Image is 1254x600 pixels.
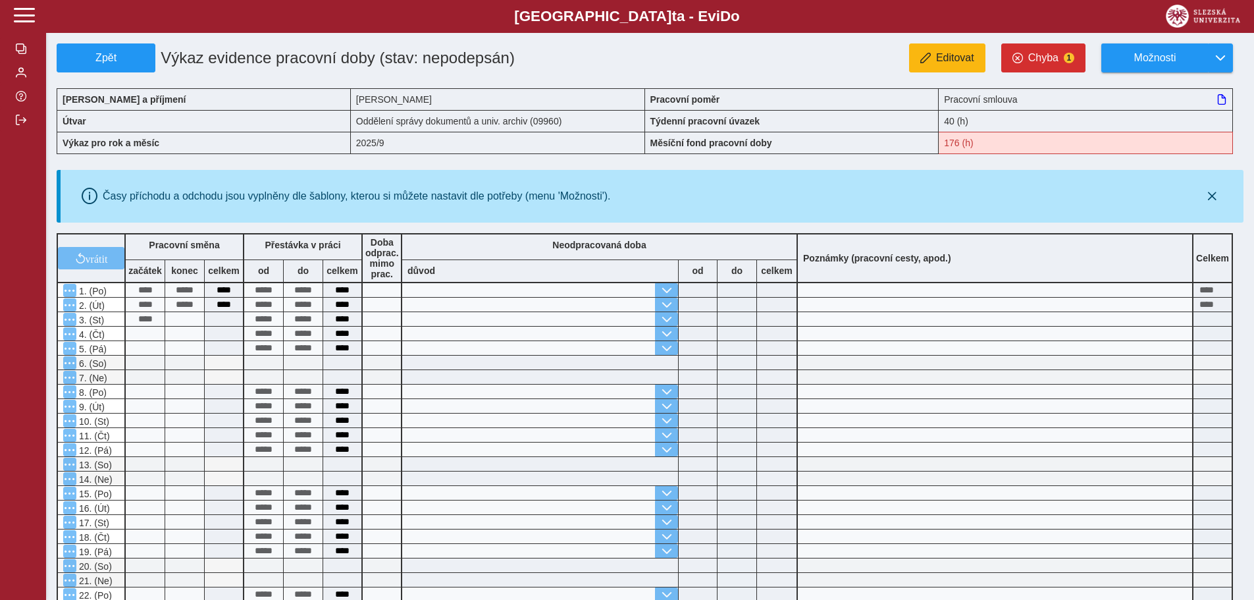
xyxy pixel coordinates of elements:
span: 19. (Pá) [76,547,112,557]
b: celkem [205,265,243,276]
button: Menu [63,545,76,558]
button: Možnosti [1101,43,1208,72]
b: začátek [126,265,165,276]
button: Menu [63,400,76,413]
button: Menu [63,356,76,369]
span: vrátit [86,253,108,263]
span: 15. (Po) [76,489,112,499]
span: 20. (So) [76,561,112,572]
button: Editovat [909,43,985,72]
b: Poznámky (pracovní cesty, apod.) [798,253,956,263]
span: 12. (Pá) [76,445,112,456]
span: Editovat [936,52,974,64]
span: o [731,8,740,24]
button: Menu [63,414,76,427]
button: Menu [63,429,76,442]
span: 10. (St) [76,416,109,427]
button: Menu [63,385,76,398]
b: od [244,265,283,276]
button: Menu [63,530,76,543]
span: 1. (Po) [76,286,107,296]
button: Menu [63,313,76,326]
button: Menu [63,559,76,572]
button: Menu [63,487,76,500]
button: Menu [63,342,76,355]
b: od [679,265,717,276]
div: [PERSON_NAME] [351,88,645,110]
b: Měsíční fond pracovní doby [650,138,772,148]
b: důvod [407,265,435,276]
b: Přestávka v práci [265,240,340,250]
div: 2025/9 [351,132,645,154]
button: Menu [63,472,76,485]
b: celkem [757,265,797,276]
button: Menu [63,501,76,514]
span: 5. (Pá) [76,344,107,354]
span: D [720,8,731,24]
div: Oddělení správy dokumentů a univ. archiv (09960) [351,110,645,132]
b: do [718,265,756,276]
img: logo_web_su.png [1166,5,1240,28]
b: [PERSON_NAME] a příjmení [63,94,186,105]
button: Menu [63,574,76,587]
h1: Výkaz evidence pracovní doby (stav: nepodepsán) [155,43,551,72]
b: Doba odprac. mimo prac. [365,237,399,279]
b: konec [165,265,204,276]
span: 4. (Čt) [76,329,105,340]
b: Útvar [63,116,86,126]
span: 2. (Út) [76,300,105,311]
span: 11. (Čt) [76,431,110,441]
span: 18. (Čt) [76,532,110,543]
button: Menu [63,371,76,384]
span: t [671,8,676,24]
span: 6. (So) [76,358,107,369]
button: Menu [63,284,76,297]
div: Fond pracovní doby (176 h) a součet hodin (16:15 h) se neshodují! [939,132,1233,154]
b: Pracovní poměr [650,94,720,105]
span: 17. (St) [76,518,109,528]
span: Zpět [63,52,149,64]
span: 14. (Ne) [76,474,113,485]
span: Možnosti [1112,52,1197,64]
span: 16. (Út) [76,503,110,514]
span: 13. (So) [76,460,112,470]
b: Celkem [1196,253,1229,263]
span: 7. (Ne) [76,373,107,383]
b: Neodpracovaná doba [552,240,646,250]
b: Týdenní pracovní úvazek [650,116,760,126]
div: Pracovní smlouva [939,88,1233,110]
button: Menu [63,516,76,529]
b: do [284,265,323,276]
span: 8. (Po) [76,387,107,398]
button: Chyba1 [1001,43,1085,72]
b: Pracovní směna [149,240,219,250]
button: Menu [63,298,76,312]
button: vrátit [58,247,124,269]
span: Chyba [1028,52,1058,64]
button: Menu [63,458,76,471]
b: Výkaz pro rok a měsíc [63,138,159,148]
span: 3. (St) [76,315,104,325]
div: Časy příchodu a odchodu jsou vyplněny dle šablony, kterou si můžete nastavit dle potřeby (menu 'M... [103,190,611,202]
b: [GEOGRAPHIC_DATA] a - Evi [39,8,1215,25]
button: Menu [63,443,76,456]
span: 9. (Út) [76,402,105,412]
span: 21. (Ne) [76,576,113,586]
button: Menu [63,327,76,341]
button: Zpět [57,43,155,72]
div: 40 (h) [939,110,1233,132]
span: 1 [1064,53,1074,63]
b: celkem [323,265,361,276]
